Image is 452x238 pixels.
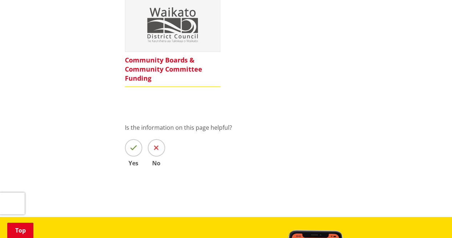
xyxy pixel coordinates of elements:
[125,160,142,166] span: Yes
[125,52,221,87] span: Community Boards & Community Committee Funding
[7,223,33,238] a: Top
[125,123,434,132] p: Is the information on this page helpful?
[148,160,165,166] span: No
[419,207,445,234] iframe: Messenger Launcher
